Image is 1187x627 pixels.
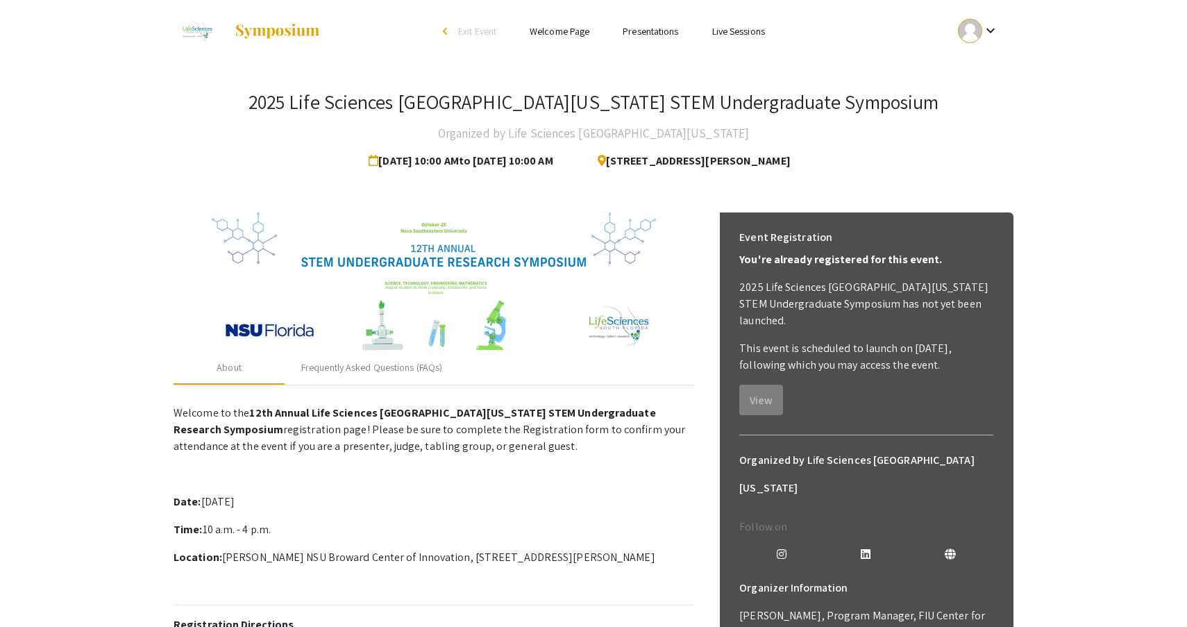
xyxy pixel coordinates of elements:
[739,519,993,535] p: Follow on
[530,25,589,37] a: Welcome Page
[739,446,993,502] h6: Organized by Life Sciences [GEOGRAPHIC_DATA][US_STATE]
[174,494,201,509] strong: Date:
[739,385,783,415] button: View
[739,224,832,251] h6: Event Registration
[174,14,220,49] img: 2025 Life Sciences South Florida STEM Undergraduate Symposium
[217,360,242,375] div: About
[301,360,442,375] div: Frequently Asked Questions (FAQs)
[174,405,694,455] p: Welcome to the registration page! Please be sure to complete the Registration form to confirm you...
[234,23,321,40] img: Symposium by ForagerOne
[212,212,656,351] img: 32153a09-f8cb-4114-bf27-cfb6bc84fc69.png
[174,406,656,437] strong: 12th Annual Life Sciences [GEOGRAPHIC_DATA][US_STATE] STEM Undergraduate Research Symposium
[369,147,558,175] span: [DATE] 10:00 AM to [DATE] 10:00 AM
[943,15,1013,47] button: Expand account dropdown
[739,279,993,329] p: 2025 Life Sciences [GEOGRAPHIC_DATA][US_STATE] STEM Undergraduate Symposium has not yet been laun...
[739,340,993,374] p: This event is scheduled to launch on [DATE], following which you may access the event.
[458,25,496,37] span: Exit Event
[982,22,999,39] mat-icon: Expand account dropdown
[10,565,59,617] iframe: Chat
[438,119,749,147] h4: Organized by Life Sciences [GEOGRAPHIC_DATA][US_STATE]
[174,494,694,510] p: [DATE]
[739,251,993,268] p: You're already registered for this event.
[174,522,203,537] strong: Time:
[712,25,765,37] a: Live Sessions
[739,574,993,602] h6: Organizer Information
[174,521,694,538] p: 10 a.m. - 4 p.m.
[587,147,791,175] span: [STREET_ADDRESS][PERSON_NAME]
[443,27,451,35] div: arrow_back_ios
[249,90,939,114] h3: 2025 Life Sciences [GEOGRAPHIC_DATA][US_STATE] STEM Undergraduate Symposium
[623,25,678,37] a: Presentations
[174,550,222,565] strong: Location:
[174,14,321,49] a: 2025 Life Sciences South Florida STEM Undergraduate Symposium
[174,549,694,566] p: [PERSON_NAME] NSU Broward Center of Innovation, [STREET_ADDRESS][PERSON_NAME]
